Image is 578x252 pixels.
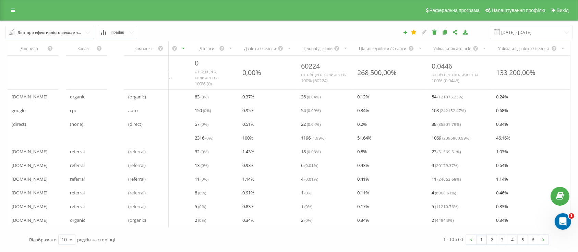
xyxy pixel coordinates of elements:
[437,176,461,182] span: ( 24663.68 %)
[569,213,574,219] span: 1
[12,189,47,197] span: [DOMAIN_NAME]
[357,120,367,128] span: 0.2 %
[70,120,83,128] span: (none)
[301,46,334,51] div: Цільові дзвінки
[496,189,508,197] span: 0.46 %
[128,216,146,224] span: (organic)
[477,235,487,244] a: 1
[98,26,137,39] button: Графік
[432,216,454,224] span: 2
[195,175,208,183] span: 11
[128,161,146,169] span: (referral)
[496,134,510,142] span: 46.16 %
[201,176,208,182] span: ( 0 %)
[304,217,312,223] span: ( 0 %)
[496,93,508,101] span: 0.24 %
[357,106,369,115] span: 0.34 %
[432,61,452,71] span: 0.0446
[242,147,254,156] span: 1.43 %
[432,46,473,51] div: Унікальних дзвінків
[12,202,47,211] span: [DOMAIN_NAME]
[312,135,325,141] span: ( 1.99 %)
[70,175,85,183] span: referral
[435,217,454,223] span: ( 4484.3 %)
[242,68,261,77] div: 0,00%
[242,175,254,183] span: 1.14 %
[432,71,478,84] span: от общего количества 100% ( 0.0446 )
[307,94,321,99] span: ( 0.04 %)
[443,236,463,243] div: 1 - 10 з 60
[242,46,278,51] div: Дзвінки / Сеанси
[496,161,508,169] span: 0.64 %
[307,149,321,154] span: ( 0.03 %)
[432,120,461,128] span: 38
[128,147,146,156] span: (referral)
[437,94,463,99] span: ( 121076.23 %)
[201,149,208,154] span: ( 0 %)
[432,175,461,183] span: 11
[128,189,146,197] span: (referral)
[421,29,427,34] i: Редагувати звіт
[29,237,57,243] span: Відображати
[242,120,254,128] span: 0.51 %
[357,46,409,51] div: Цільові дзвінки / Сеанси
[70,216,85,224] span: organic
[442,29,448,34] i: Копіювати звіт
[411,29,417,34] i: Цей звіт буде завантажено першим при відкритті Аналітики. Ви можете призначити будь-який інший ва...
[12,175,47,183] span: [DOMAIN_NAME]
[496,175,508,183] span: 1.14 %
[205,135,213,141] span: ( 0 %)
[357,134,372,142] span: 51.64 %
[403,30,408,34] i: Створити звіт
[432,147,461,156] span: 23
[242,189,254,197] span: 0.91 %
[301,216,312,224] span: 2
[8,41,570,227] div: scrollable content
[432,161,458,169] span: 9
[195,147,208,156] span: 32
[435,190,456,195] span: ( 8968.61 %)
[111,30,124,35] span: Графік
[198,190,206,195] span: ( 0 %)
[128,175,146,183] span: (referral)
[301,189,312,197] span: 1
[242,106,254,115] span: 0.95 %
[242,202,254,211] span: 0.83 %
[496,46,551,51] div: Унікальні дзвінки / Сеанси
[195,134,213,142] span: 2316
[128,93,146,101] span: (organic)
[195,106,211,115] span: 150
[70,46,96,51] div: Канал
[195,93,208,101] span: 83
[18,29,82,36] div: Звіт про ефективність рекламних кампаній
[242,93,254,101] span: 0.37 %
[496,216,508,224] span: 0.34 %
[61,236,67,243] div: 10
[195,120,208,128] span: 57
[496,68,535,77] div: 133 200,00%
[301,161,318,169] span: 6
[201,94,208,99] span: ( 0 %)
[301,93,321,101] span: 26
[195,68,219,87] span: от общего количества 100% ( 0 )
[304,176,318,182] span: ( 0.01 %)
[195,202,206,211] span: 5
[442,135,470,141] span: ( 2396860.99 %)
[12,147,47,156] span: [DOMAIN_NAME]
[357,202,369,211] span: 0.17 %
[496,202,508,211] span: 0.83 %
[301,147,321,156] span: 18
[301,134,325,142] span: 1196
[70,106,77,115] span: cpc
[432,29,437,34] i: Видалити звіт
[357,68,397,77] div: 268 500,00%
[12,93,47,101] span: [DOMAIN_NAME]
[203,108,211,113] span: ( 0 %)
[304,190,312,195] span: ( 0 %)
[357,93,369,101] span: 0.12 %
[128,46,157,51] div: Кампанія
[357,161,369,169] span: 0.43 %
[195,58,198,68] span: 0
[304,204,312,209] span: ( 0 %)
[195,161,208,169] span: 13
